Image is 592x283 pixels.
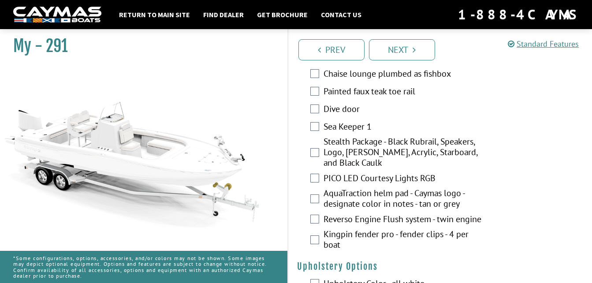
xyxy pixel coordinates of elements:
label: PICO LED Courtesy Lights RGB [324,173,485,186]
a: Find Dealer [199,9,248,20]
a: Standard Features [508,39,579,49]
label: AquaTraction helm pad - Caymas logo - designate color in notes - tan or grey [324,188,485,211]
a: Contact Us [316,9,366,20]
h4: Upholstery Options [297,261,584,272]
label: Reverso Engine Flush system - twin engine [324,214,485,227]
a: Return to main site [115,9,194,20]
a: Next [369,39,435,60]
label: Stealth Package - Black Rubrail, Speakers, Logo, [PERSON_NAME], Acrylic, Starboard, and Black Caulk [324,136,485,170]
label: Kingpin fender pro - fender clips - 4 per boat [324,229,485,252]
label: Painted faux teak toe rail [324,86,485,99]
a: Prev [298,39,365,60]
p: *Some configurations, options, accessories, and/or colors may not be shown. Some images may depic... [13,251,274,283]
div: 1-888-4CAYMAS [458,5,579,24]
label: Sea Keeper 1 [324,121,485,134]
h1: My - 291 [13,36,265,56]
a: Get Brochure [253,9,312,20]
label: Chaise lounge plumbed as fishbox [324,68,485,81]
label: Dive door [324,104,485,116]
img: white-logo-c9c8dbefe5ff5ceceb0f0178aa75bf4bb51f6bca0971e226c86eb53dfe498488.png [13,7,101,23]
